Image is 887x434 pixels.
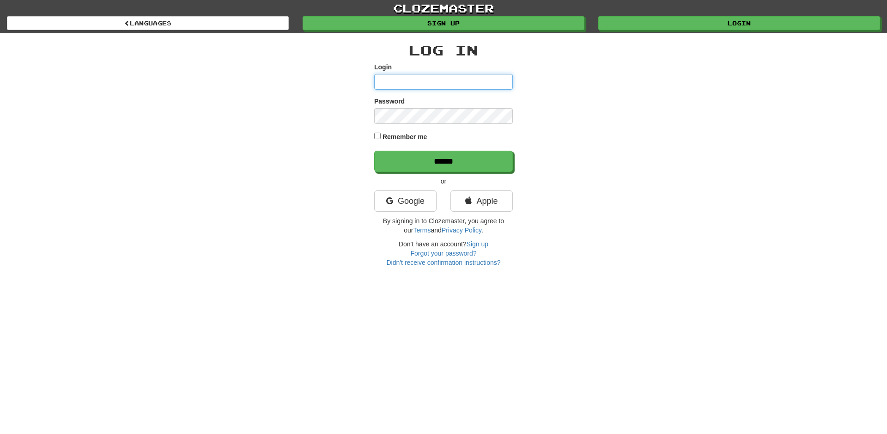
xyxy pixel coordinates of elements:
a: Terms [413,226,431,234]
a: Sign up [467,240,488,248]
a: Login [598,16,880,30]
h2: Log In [374,43,513,58]
a: Languages [7,16,289,30]
label: Login [374,62,392,72]
a: Apple [450,190,513,212]
a: Sign up [303,16,584,30]
p: By signing in to Clozemaster, you agree to our and . [374,216,513,235]
div: Don't have an account? [374,239,513,267]
a: Forgot your password? [410,250,476,257]
a: Privacy Policy [442,226,481,234]
a: Google [374,190,437,212]
label: Remember me [383,132,427,141]
label: Password [374,97,405,106]
p: or [374,177,513,186]
a: Didn't receive confirmation instructions? [386,259,500,266]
